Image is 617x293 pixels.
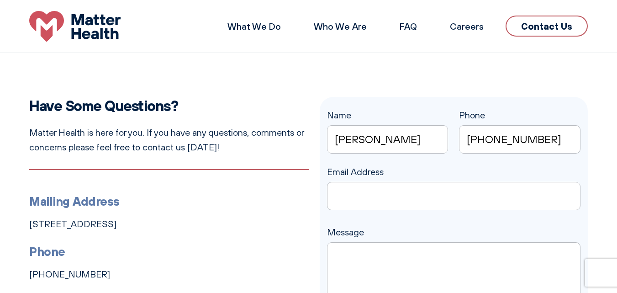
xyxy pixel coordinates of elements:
[29,125,309,154] p: Matter Health is here for you. If you have any questions, comments or concerns please feel free t...
[327,227,581,252] label: Message
[29,218,116,229] a: [STREET_ADDRESS]
[29,242,309,261] h3: Phone
[29,269,110,280] a: [PHONE_NUMBER]
[327,182,581,210] input: Email Address
[327,166,581,199] label: Email Address
[29,97,309,114] h2: Have Some Questions?
[450,21,484,32] a: Careers
[327,125,448,154] input: Name
[29,192,309,211] h3: Mailing Address
[400,21,417,32] a: FAQ
[327,110,448,143] label: Name
[459,110,580,143] label: Phone
[227,21,281,32] a: What We Do
[506,16,588,37] a: Contact Us
[459,125,580,154] input: Phone
[314,21,367,32] a: Who We Are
